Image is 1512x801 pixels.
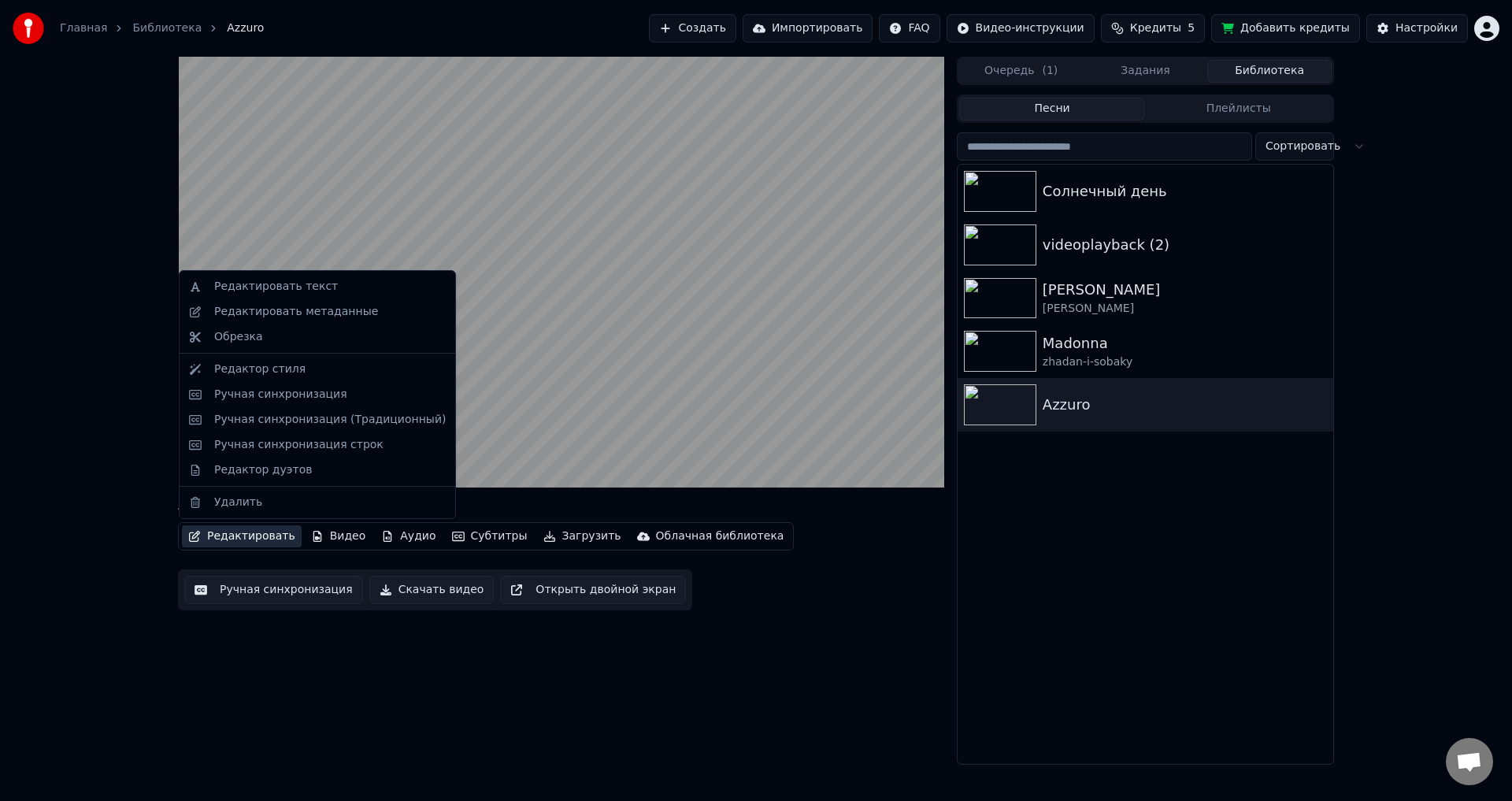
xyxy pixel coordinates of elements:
[537,525,628,547] button: Загрузить
[1043,180,1327,202] div: Солнечный день
[1366,14,1468,43] button: Настройки
[369,576,495,604] button: Скачать видео
[1043,301,1327,317] div: [PERSON_NAME]
[305,525,372,547] button: Видео
[227,20,264,36] span: Azzuro
[214,462,312,478] div: Редактор дуэтов
[1145,98,1332,121] button: Плейлисты
[879,14,939,43] button: FAQ
[649,14,736,43] button: Создать
[1395,20,1458,36] div: Настройки
[1084,60,1208,83] button: Задания
[959,98,1146,121] button: Песни
[1101,14,1205,43] button: Кредиты5
[1043,279,1327,301] div: [PERSON_NAME]
[1042,63,1058,79] span: ( 1 )
[214,304,378,320] div: Редактировать метаданные
[214,387,347,402] div: Ручная синхронизация
[1266,139,1340,154] span: Сортировать
[13,13,44,44] img: youka
[1043,354,1327,370] div: zhadan-i-sobaky
[214,329,263,345] div: Обрезка
[60,20,107,36] a: Главная
[446,525,534,547] button: Субтитры
[214,495,262,510] div: Удалить
[60,20,264,36] nav: breadcrumb
[184,576,363,604] button: Ручная синхронизация
[1043,234,1327,256] div: videoplayback (2)
[214,279,338,295] div: Редактировать текст
[947,14,1095,43] button: Видео-инструкции
[375,525,442,547] button: Аудио
[182,525,302,547] button: Редактировать
[214,362,306,377] div: Редактор стиля
[214,412,446,428] div: Ручная синхронизация (Традиционный)
[500,576,686,604] button: Открыть двойной экран
[1130,20,1181,36] span: Кредиты
[656,528,784,544] div: Облачная библиотека
[132,20,202,36] a: Библиотека
[178,494,226,516] div: Azzuro
[1211,14,1360,43] button: Добавить кредиты
[1207,60,1332,83] button: Библиотека
[1043,332,1327,354] div: Madonna
[214,437,384,453] div: Ручная синхронизация строк
[959,60,1084,83] button: Очередь
[1446,738,1493,785] div: Відкритий чат
[743,14,873,43] button: Импортировать
[1188,20,1195,36] span: 5
[1043,394,1327,416] div: Azzuro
